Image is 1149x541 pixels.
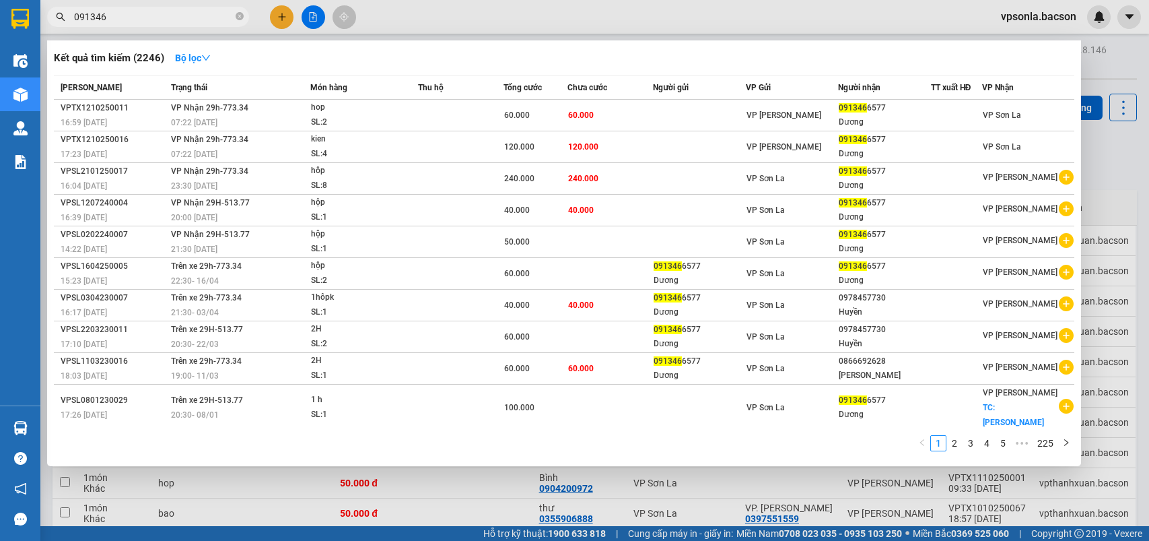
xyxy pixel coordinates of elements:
[61,340,107,349] span: 17:10 [DATE]
[839,242,930,256] div: Dương
[61,196,167,210] div: VPSL1207240004
[171,261,242,271] span: Trên xe 29h-773.34
[61,371,107,381] span: 18:03 [DATE]
[983,172,1057,182] span: VP [PERSON_NAME]
[1011,435,1033,451] span: •••
[839,133,930,147] div: 6577
[311,164,412,179] div: hôp
[236,11,244,24] span: close-circle
[839,408,930,422] div: Dương
[983,362,1057,372] span: VP [PERSON_NAME]
[1033,435,1058,451] li: 225
[963,436,978,451] a: 3
[983,388,1057,397] span: VP [PERSON_NAME]
[61,181,107,191] span: 16:04 [DATE]
[654,293,682,303] span: 091346
[311,259,412,274] div: hộp
[839,210,930,224] div: Dương
[201,53,211,63] span: down
[947,436,962,451] a: 2
[839,135,867,144] span: 091346
[1011,435,1033,451] li: Next 5 Pages
[54,51,164,65] h3: Kết quả tìm kiếm ( 2246 )
[654,291,744,305] div: 6577
[504,237,530,247] span: 50.000
[839,393,930,408] div: 6577
[504,269,530,278] span: 60.000
[979,436,994,451] a: 4
[746,364,785,373] span: VP Sơn La
[983,403,1044,427] span: TC: [PERSON_NAME]
[983,236,1057,245] span: VP [PERSON_NAME]
[61,354,167,369] div: VPSL1103230016
[839,274,930,288] div: Dương
[171,166,248,176] span: VP Nhận 29h-773.34
[746,300,785,310] span: VP Sơn La
[61,308,107,317] span: 16:17 [DATE]
[13,421,28,435] img: warehouse-icon
[504,332,530,342] span: 60.000
[311,195,412,210] div: hộp
[946,435,963,451] li: 2
[311,337,412,352] div: SL: 2
[311,147,412,162] div: SL: 4
[839,261,867,271] span: 091346
[61,291,167,305] div: VPSL0304230007
[1059,360,1074,375] span: plus-circle
[171,103,248,113] span: VP Nhận 29h-773.34
[654,274,744,288] div: Dương
[61,323,167,337] div: VPSL2203230011
[839,323,930,337] div: 0978457730
[504,403,534,412] span: 100.000
[654,305,744,319] div: Dương
[654,323,744,337] div: 6577
[654,259,744,274] div: 6577
[839,196,930,210] div: 6577
[983,110,1021,120] span: VP Sơn La
[311,274,412,288] div: SL: 2
[983,331,1057,340] span: VP [PERSON_NAME]
[839,103,867,113] span: 091346
[171,245,217,254] span: 21:30 [DATE]
[171,135,248,144] span: VP Nhận 29h-773.34
[1062,439,1070,447] span: right
[839,395,867,405] span: 091346
[504,142,534,152] span: 120.000
[963,435,979,451] li: 3
[74,9,233,24] input: Tìm tên, số ĐT hoặc mã đơn
[839,305,930,319] div: Huyền
[568,364,594,373] span: 60.000
[568,205,594,215] span: 40.000
[746,142,821,152] span: VP [PERSON_NAME]
[568,174,598,183] span: 240.000
[61,245,107,254] span: 14:22 [DATE]
[311,393,412,408] div: 1 h
[654,325,682,334] span: 091346
[311,227,412,242] div: hộp
[61,259,167,274] div: VPSL1604250005
[311,290,412,305] div: 1hôpk
[654,337,744,351] div: Dương
[1059,170,1074,185] span: plus-circle
[504,300,530,310] span: 40.000
[311,242,412,257] div: SL: 1
[311,115,412,130] div: SL: 2
[839,166,867,176] span: 091346
[653,83,689,92] span: Người gửi
[983,267,1057,277] span: VP [PERSON_NAME]
[931,83,971,92] span: TT xuất HĐ
[14,482,27,495] span: notification
[838,83,880,92] span: Người nhận
[61,213,107,222] span: 16:39 [DATE]
[746,269,785,278] span: VP Sơn La
[171,230,250,239] span: VP Nhận 29H-513.77
[839,101,930,115] div: 6577
[61,228,167,242] div: VPSL0202240007
[171,118,217,127] span: 07:22 [DATE]
[310,83,347,92] span: Món hàng
[504,364,530,373] span: 60.000
[14,452,27,465] span: question-circle
[171,395,243,405] span: Trên xe 29H-513.77
[171,83,207,92] span: Trạng thái
[61,101,167,115] div: VPTX1210250011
